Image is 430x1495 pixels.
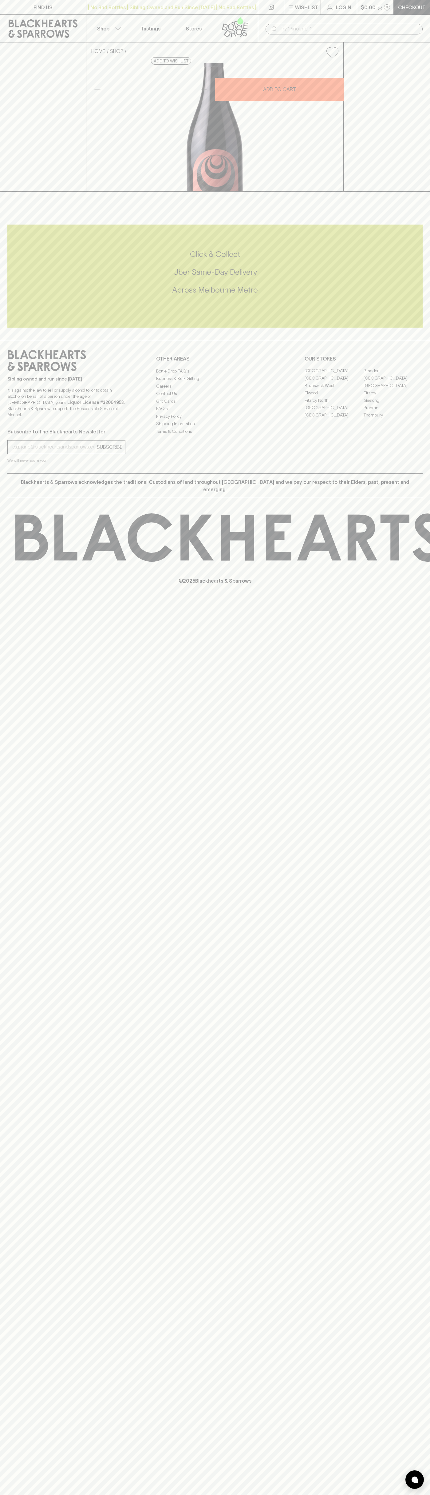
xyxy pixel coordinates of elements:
a: Shipping Information [156,420,274,428]
h5: Across Melbourne Metro [7,285,423,295]
a: Gift Cards [156,397,274,405]
a: [GEOGRAPHIC_DATA] [364,375,423,382]
a: Fitzroy [364,389,423,397]
a: Prahran [364,404,423,412]
a: [GEOGRAPHIC_DATA] [305,404,364,412]
a: Privacy Policy [156,413,274,420]
p: We will never spam you [7,457,125,464]
a: SHOP [110,48,123,54]
a: [GEOGRAPHIC_DATA] [305,412,364,419]
a: [GEOGRAPHIC_DATA] [305,367,364,375]
div: Call to action block [7,225,423,328]
a: Geelong [364,397,423,404]
a: Business & Bulk Gifting [156,375,274,382]
h5: Click & Collect [7,249,423,259]
a: HOME [91,48,105,54]
a: Thornbury [364,412,423,419]
a: Terms & Conditions [156,428,274,435]
p: Blackhearts & Sparrows acknowledges the traditional Custodians of land throughout [GEOGRAPHIC_DAT... [12,478,418,493]
p: OUR STORES [305,355,423,362]
p: Wishlist [295,4,318,11]
button: SUBSCRIBE [94,441,125,454]
p: Stores [186,25,202,32]
p: Tastings [141,25,160,32]
input: e.g. jane@blackheartsandsparrows.com.au [12,442,94,452]
a: Elwood [305,389,364,397]
img: bubble-icon [412,1477,418,1483]
p: ADD TO CART [263,86,296,93]
strong: Liquor License #32064953 [67,400,124,405]
img: 39946.png [86,63,343,191]
p: Login [336,4,351,11]
h5: Uber Same-Day Delivery [7,267,423,277]
p: OTHER AREAS [156,355,274,362]
a: Fitzroy North [305,397,364,404]
p: $0.00 [361,4,376,11]
button: Shop [86,15,129,42]
a: Bottle Drop FAQ's [156,367,274,375]
a: [GEOGRAPHIC_DATA] [364,382,423,389]
button: ADD TO CART [215,78,344,101]
p: Subscribe to The Blackhearts Newsletter [7,428,125,435]
p: Sibling owned and run since [DATE] [7,376,125,382]
button: Add to wishlist [151,57,191,65]
a: [GEOGRAPHIC_DATA] [305,375,364,382]
p: SUBSCRIBE [97,443,123,451]
button: Add to wishlist [324,45,341,61]
a: Careers [156,382,274,390]
a: FAQ's [156,405,274,413]
a: Stores [172,15,215,42]
input: Try "Pinot noir" [280,24,418,34]
p: FIND US [34,4,53,11]
p: 0 [386,6,388,9]
a: Braddon [364,367,423,375]
a: Tastings [129,15,172,42]
a: Contact Us [156,390,274,397]
p: It is against the law to sell or supply alcohol to, or to obtain alcohol on behalf of a person un... [7,387,125,418]
a: Brunswick West [305,382,364,389]
p: Shop [97,25,109,32]
p: Checkout [398,4,426,11]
